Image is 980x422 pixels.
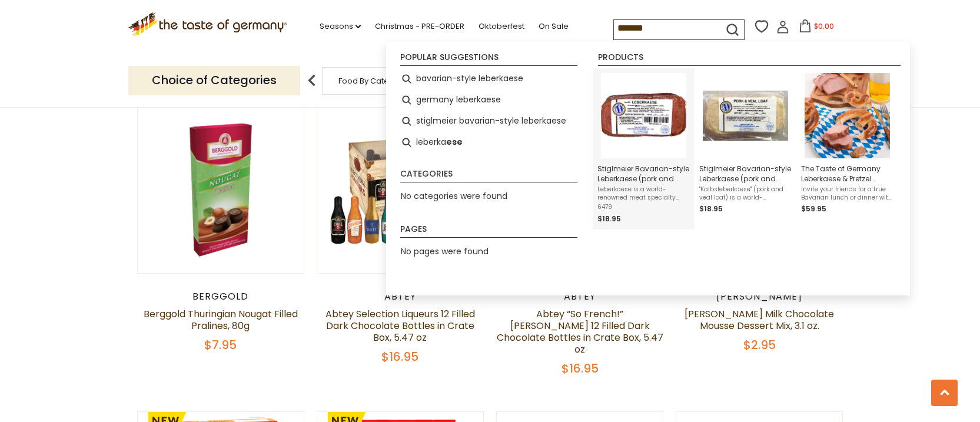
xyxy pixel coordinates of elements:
[685,307,834,333] a: [PERSON_NAME] Milk Chocolate Mousse Dessert Mix, 3.1 oz.
[792,19,842,37] button: $0.00
[396,68,582,89] li: bavarian-style leberkaese
[597,203,690,211] span: 6479
[814,21,834,31] span: $0.00
[699,204,723,214] span: $18.95
[317,291,484,303] div: Abtey
[396,132,582,153] li: leberkaese
[801,164,893,184] span: The Taste of Germany Leberkaese & Pretzel Collection
[539,20,569,33] a: On Sale
[593,68,695,230] li: Stiglmeier Bavarian-style Leberkaese (pork and beef), 2 lbs.
[400,170,577,182] li: Categories
[598,53,901,66] li: Products
[137,291,305,303] div: Berggold
[401,245,489,257] span: No pages were found
[699,164,792,184] span: Stiglmeier Bavarian-style Leberkaese (pork and veal), 2 lbs.
[128,66,300,95] p: Choice of Categories
[320,20,361,33] a: Seasons
[396,89,582,111] li: germany leberkaese
[796,68,898,230] li: The Taste of Germany Leberkaese & Pretzel Collection
[300,69,324,92] img: previous arrow
[144,307,298,333] a: Berggold Thuringian Nougat Filled Pralines, 80g
[597,185,690,202] span: Leberkaese is a world-renowned meat specialty from [GEOGRAPHIC_DATA]. It's finely ground pork and...
[801,185,893,202] span: Invite your friends for a true Bavarian lunch or dinner with this combination of a 2 lbs. Leberkä...
[375,20,464,33] a: Christmas - PRE-ORDER
[325,307,475,344] a: Abtey Selection Liqueurs 12 Filled Dark Chocolate Bottles in Crate Box, 5.47 oz
[497,307,663,356] a: Abtey “So French!” [PERSON_NAME] 12 Filled Dark Chocolate Bottles in Crate Box, 5.47 oz
[338,77,407,85] a: Food By Category
[597,73,690,225] a: Stiglmeier Bavarian-style Leberkaese (pork and beef), 2 lbs.Leberkaese is a world-renowned meat s...
[801,204,826,214] span: $59.95
[597,164,690,184] span: Stiglmeier Bavarian-style Leberkaese (pork and beef), 2 lbs.
[400,225,577,238] li: Pages
[743,337,776,353] span: $2.95
[699,73,792,225] a: Stiglmeier Bavarian-style Leberkaese (pork and veal), 2 lbs."Kalbsleberkaese" (pork and veal loaf...
[801,73,893,225] a: The Taste of Germany Leberkaese & Pretzel CollectionInvite your friends for a true Bavarian lunch...
[446,135,463,149] b: ese
[204,337,237,353] span: $7.95
[381,348,418,365] span: $16.95
[400,53,577,66] li: Popular suggestions
[597,214,621,224] span: $18.95
[317,107,484,273] img: Abtey Selection Liqueurs 12 Filled Dark Chocolate Bottles in Crate Box, 5.47 oz
[138,107,304,273] img: Berggold Thuringian Nougat Filled Pralines, 80g
[562,360,599,377] span: $16.95
[699,185,792,202] span: "Kalbsleberkaese" (pork and veal loaf) is a world-renowned meat specialty from [GEOGRAPHIC_DATA]....
[401,190,507,202] span: No categories were found
[676,291,843,303] div: [PERSON_NAME]
[479,20,524,33] a: Oktoberfest
[386,42,910,295] div: Instant Search Results
[695,68,796,230] li: Stiglmeier Bavarian-style Leberkaese (pork and veal), 2 lbs.
[496,291,664,303] div: Abtey
[396,111,582,132] li: stiglmeier bavarian-style leberkaese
